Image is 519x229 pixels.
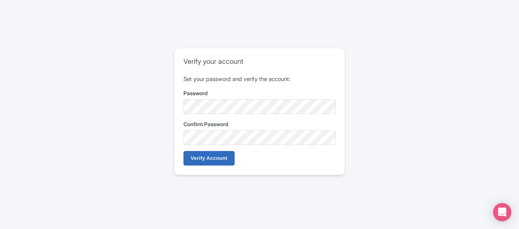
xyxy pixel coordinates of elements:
label: Confirm Password [183,120,336,128]
label: Password [183,89,336,97]
input: Verify Account [183,151,235,166]
p: Set your password and verify the account: [183,75,336,84]
div: Open Intercom Messenger [493,203,511,221]
h2: Verify your account [183,57,336,66]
